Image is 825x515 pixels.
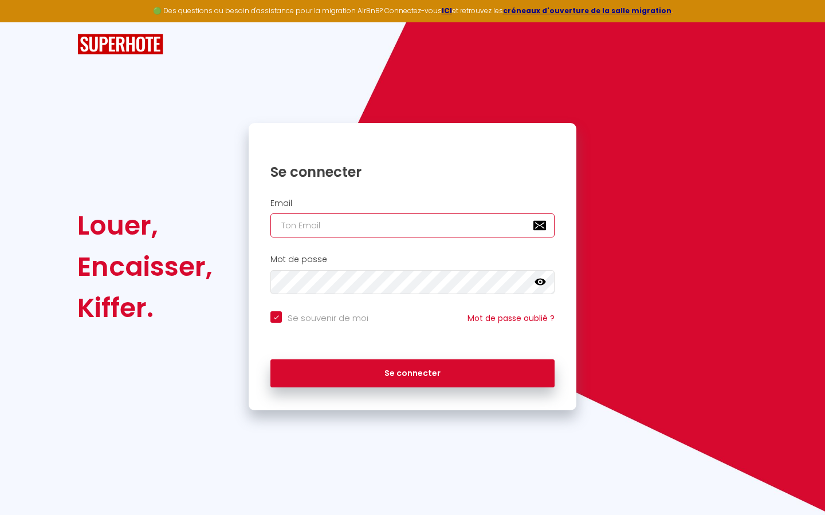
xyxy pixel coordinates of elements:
[442,6,452,15] a: ICI
[270,213,555,237] input: Ton Email
[270,199,555,208] h2: Email
[503,6,671,15] a: créneaux d'ouverture de la salle migration
[77,246,213,287] div: Encaisser,
[270,359,555,388] button: Se connecter
[9,5,44,39] button: Ouvrir le widget de chat LiveChat
[467,312,555,324] a: Mot de passe oublié ?
[270,163,555,181] h1: Se connecter
[77,287,213,328] div: Kiffer.
[270,255,555,264] h2: Mot de passe
[77,34,163,55] img: SuperHote logo
[77,205,213,246] div: Louer,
